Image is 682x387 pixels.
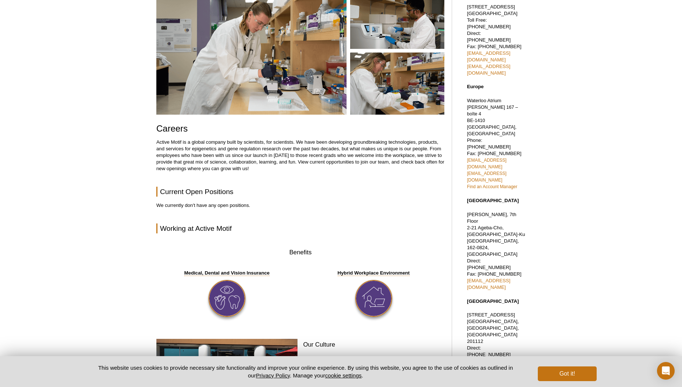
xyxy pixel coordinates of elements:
[467,105,518,136] span: [PERSON_NAME] 167 – boîte 4 BE-1410 [GEOGRAPHIC_DATA], [GEOGRAPHIC_DATA]
[184,270,270,276] strong: Medical, Dental and Vision Insurance
[467,64,510,76] a: [EMAIL_ADDRESS][DOMAIN_NAME]
[156,124,444,135] h1: Careers
[209,280,245,317] img: Insurance Benefit icon
[467,4,526,76] p: [STREET_ADDRESS] [GEOGRAPHIC_DATA] Toll Free: [PHONE_NUMBER] Direct: [PHONE_NUMBER] Fax: [PHONE_N...
[156,248,444,257] h3: Benefits
[467,97,526,190] p: Waterloo Atrium Phone: [PHONE_NUMBER] Fax: [PHONE_NUMBER]
[538,366,597,381] button: Got it!
[467,158,506,169] a: [EMAIL_ADDRESS][DOMAIN_NAME]
[467,211,526,291] p: [PERSON_NAME], 7th Floor 2-21 Ageba-Cho, [GEOGRAPHIC_DATA]-Ku [GEOGRAPHIC_DATA], 162-0824, [GEOGR...
[467,198,519,203] strong: [GEOGRAPHIC_DATA]
[467,278,510,290] a: [EMAIL_ADDRESS][DOMAIN_NAME]
[467,298,519,304] strong: [GEOGRAPHIC_DATA]
[85,364,526,379] p: This website uses cookies to provide necessary site functionality and improve your online experie...
[156,139,444,172] p: Active Motif is a global company built by scientists, for scientists. We have been developing gro...
[467,84,483,89] strong: Europe
[156,202,444,209] p: We currently don't have any open positions.
[338,270,410,276] strong: Hybrid Workplace Environment
[467,312,526,384] p: [STREET_ADDRESS] [GEOGRAPHIC_DATA], [GEOGRAPHIC_DATA], [GEOGRAPHIC_DATA] 201112 Direct: [PHONE_NU...
[303,340,444,349] h3: Our Culture
[256,372,290,379] a: Privacy Policy
[156,187,444,197] h2: Current Open Positions
[467,171,506,183] a: [EMAIL_ADDRESS][DOMAIN_NAME]
[467,50,510,62] a: [EMAIL_ADDRESS][DOMAIN_NAME]
[156,223,444,233] h2: Working at Active Motif
[467,184,517,189] a: Find an Account Manager
[657,362,675,380] div: Open Intercom Messenger
[325,372,362,379] button: cookie settings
